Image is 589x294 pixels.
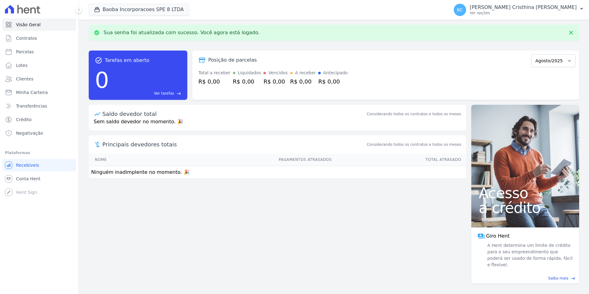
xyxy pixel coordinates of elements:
[263,77,287,86] div: R$ 0,00
[16,130,43,136] span: Negativação
[2,159,76,171] a: Recebíveis
[2,59,76,71] a: Lotes
[16,103,47,109] span: Transferências
[89,4,189,15] button: Baoba Incorporacoes SPE 8 LTDA
[198,77,230,86] div: R$ 0,00
[470,10,577,15] p: Ver opções
[95,64,109,96] div: 0
[332,153,466,166] th: Total Atrasado
[475,276,575,281] a: Saiba mais east
[16,116,32,123] span: Crédito
[449,1,589,18] button: BC [PERSON_NAME] Cristhina [PERSON_NAME] Ver opções
[367,142,461,147] span: Considerando todos os contratos e todos os meses
[318,77,347,86] div: R$ 0,00
[156,153,332,166] th: Pagamentos Atrasados
[2,173,76,185] a: Conta Hent
[89,118,466,130] p: Sem saldo devedor no momento. 🎉
[295,70,316,76] div: A receber
[16,35,37,41] span: Contratos
[470,4,577,10] p: [PERSON_NAME] Cristhina [PERSON_NAME]
[548,276,568,281] span: Saiba mais
[2,32,76,44] a: Contratos
[198,70,230,76] div: Total a receber
[323,70,347,76] div: Antecipado
[571,276,575,281] span: east
[290,77,316,86] div: R$ 0,00
[102,140,366,149] span: Principais devedores totais
[479,200,572,215] span: a crédito
[16,62,28,68] span: Lotes
[104,30,260,36] p: Sua senha foi atualizada com sucesso. Você agora está logado.
[105,57,149,64] span: Tarefas em aberto
[102,110,366,118] div: Saldo devedor total
[16,162,39,168] span: Recebíveis
[16,22,41,28] span: Visão Geral
[2,18,76,31] a: Visão Geral
[268,70,287,76] div: Vencidos
[2,113,76,126] a: Crédito
[16,176,40,182] span: Conta Hent
[2,100,76,112] a: Transferências
[2,46,76,58] a: Parcelas
[486,242,573,268] span: A Hent determina um limite de crédito para o seu empreendimento que poderá ser usado de forma ráp...
[2,86,76,99] a: Minha Carteira
[177,91,181,96] span: east
[89,153,156,166] th: Nome
[2,127,76,139] a: Negativação
[208,56,257,64] div: Posição de parcelas
[457,8,463,12] span: BC
[112,91,181,96] a: Ver tarefas east
[486,232,510,240] span: Giro Hent
[479,186,572,200] span: Acesso
[238,70,261,76] div: Liquidados
[89,166,466,179] td: Ninguém inadimplente no momento. 🎉
[16,76,33,82] span: Clientes
[2,73,76,85] a: Clientes
[5,149,74,157] div: Plataformas
[16,89,48,96] span: Minha Carteira
[16,49,34,55] span: Parcelas
[154,91,174,96] span: Ver tarefas
[367,111,461,117] div: Considerando todos os contratos e todos os meses
[95,57,102,64] span: task_alt
[233,77,261,86] div: R$ 0,00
